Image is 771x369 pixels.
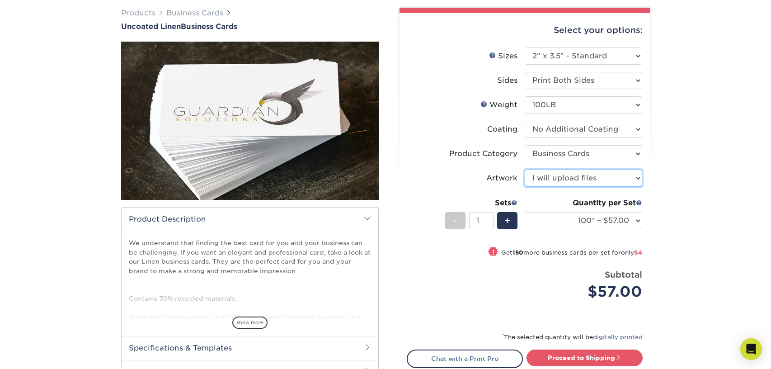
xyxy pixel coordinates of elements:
div: Sizes [489,51,517,61]
span: $4 [634,249,642,256]
span: only [621,249,642,256]
strong: Subtotal [605,270,642,279]
div: $57.00 [531,281,642,303]
a: Chat with a Print Pro [407,350,523,368]
div: Select your options: [407,13,643,47]
a: digitally printed [593,334,643,341]
span: - [453,214,457,227]
span: + [504,214,510,227]
strong: 150 [512,249,523,256]
div: Weight [480,99,517,110]
small: Get more business cards per set for [501,249,642,258]
span: show more [232,317,268,329]
div: Coating [487,124,517,135]
div: Sides [497,75,517,86]
a: Business Cards [166,9,223,17]
a: Uncoated LinenBusiness Cards [121,22,379,31]
h2: Product Description [122,208,378,231]
span: ! [492,247,494,257]
small: The selected quantity will be [502,334,643,341]
h2: Specifications & Templates [122,336,378,360]
a: Proceed to Shipping [527,350,643,366]
span: Uncoated Linen [121,22,181,31]
div: Product Category [449,148,517,159]
div: Artwork [486,173,517,184]
div: Quantity per Set [525,198,642,208]
div: Open Intercom Messenger [740,338,762,360]
a: Products [121,9,155,17]
h1: Business Cards [121,22,379,31]
div: Sets [445,198,517,208]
